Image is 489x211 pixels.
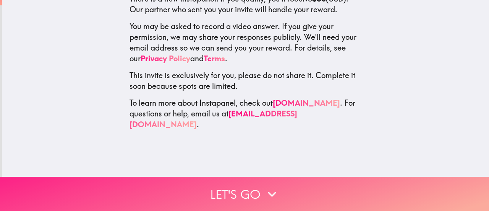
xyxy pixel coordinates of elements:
[130,21,362,64] p: You may be asked to record a video answer. If you give your permission, we may share your respons...
[130,70,362,92] p: This invite is exclusively for you, please do not share it. Complete it soon because spots are li...
[130,98,362,130] p: To learn more about Instapanel, check out . For questions or help, email us at .
[273,98,340,108] a: [DOMAIN_NAME]
[204,54,225,63] a: Terms
[141,54,190,63] a: Privacy Policy
[130,109,297,129] a: [EMAIL_ADDRESS][DOMAIN_NAME]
